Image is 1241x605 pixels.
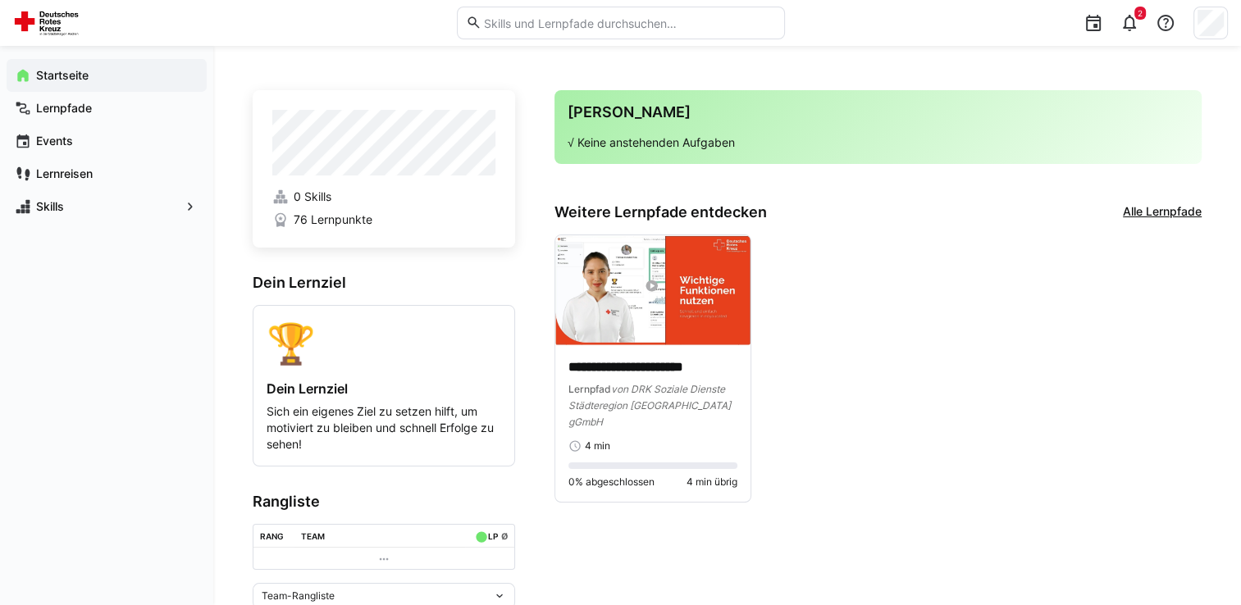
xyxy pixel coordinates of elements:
span: Team-Rangliste [262,589,335,603]
a: ø [500,528,508,542]
span: 4 min übrig [687,475,737,489]
span: 2 [1138,8,1143,18]
div: Team [301,531,325,541]
img: image [555,235,751,345]
h3: Dein Lernziel [253,274,515,292]
p: Sich ein eigenes Ziel zu setzen hilft, um motiviert zu bleiben und schnell Erfolge zu sehen! [267,403,501,453]
h3: Weitere Lernpfade entdecken [554,203,767,221]
input: Skills und Lernpfade durchsuchen… [481,16,775,30]
h3: Rangliste [253,493,515,511]
h4: Dein Lernziel [267,380,501,397]
span: 0% abgeschlossen [568,475,655,489]
div: Rang [260,531,284,541]
h3: [PERSON_NAME] [568,103,1189,121]
span: 0 Skills [294,189,331,205]
a: Alle Lernpfade [1123,203,1202,221]
p: √ Keine anstehenden Aufgaben [568,134,1189,151]
div: LP [488,531,498,541]
a: 0 Skills [272,189,495,205]
span: Lernpfad [568,383,611,395]
span: von DRK Soziale Dienste Städteregion [GEOGRAPHIC_DATA] gGmbH [568,383,731,428]
span: 4 min [585,439,610,453]
div: 🏆 [267,319,501,367]
span: 76 Lernpunkte [294,212,372,228]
